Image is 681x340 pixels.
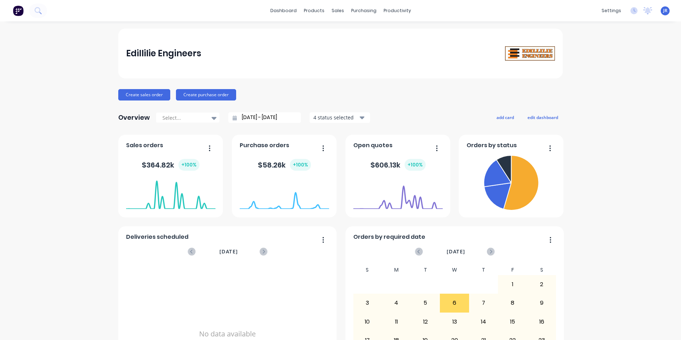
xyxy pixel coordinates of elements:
[353,233,425,241] span: Orders by required date
[118,110,150,125] div: Overview
[498,313,527,331] div: 15
[126,141,163,150] span: Sales orders
[469,294,498,312] div: 7
[142,159,199,171] div: $ 364.82k
[310,112,370,123] button: 4 status selected
[498,275,527,293] div: 1
[505,46,555,61] img: Edillilie Engineers
[523,113,563,122] button: edit dashboard
[598,5,625,16] div: settings
[353,141,393,150] span: Open quotes
[411,313,440,331] div: 12
[353,313,382,331] div: 10
[527,265,556,275] div: S
[382,294,411,312] div: 4
[300,5,328,16] div: products
[440,265,469,275] div: W
[498,265,527,275] div: F
[527,275,556,293] div: 2
[498,294,527,312] div: 8
[527,294,556,312] div: 9
[176,89,236,101] button: Create purchase order
[663,7,667,14] span: JR
[467,141,517,150] span: Orders by status
[267,5,300,16] a: dashboard
[370,159,426,171] div: $ 606.13k
[313,114,358,121] div: 4 status selected
[380,5,415,16] div: productivity
[240,141,289,150] span: Purchase orders
[469,265,498,275] div: T
[258,159,311,171] div: $ 58.26k
[411,294,440,312] div: 5
[382,313,411,331] div: 11
[328,5,348,16] div: sales
[440,294,469,312] div: 6
[178,159,199,171] div: + 100 %
[492,113,519,122] button: add card
[13,5,24,16] img: Factory
[527,313,556,331] div: 16
[353,265,382,275] div: S
[348,5,380,16] div: purchasing
[126,46,201,61] div: Edillilie Engineers
[440,313,469,331] div: 13
[447,248,465,256] span: [DATE]
[382,265,411,275] div: M
[290,159,311,171] div: + 100 %
[219,248,238,256] span: [DATE]
[469,313,498,331] div: 14
[405,159,426,171] div: + 100 %
[353,294,382,312] div: 3
[411,265,440,275] div: T
[118,89,170,101] button: Create sales order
